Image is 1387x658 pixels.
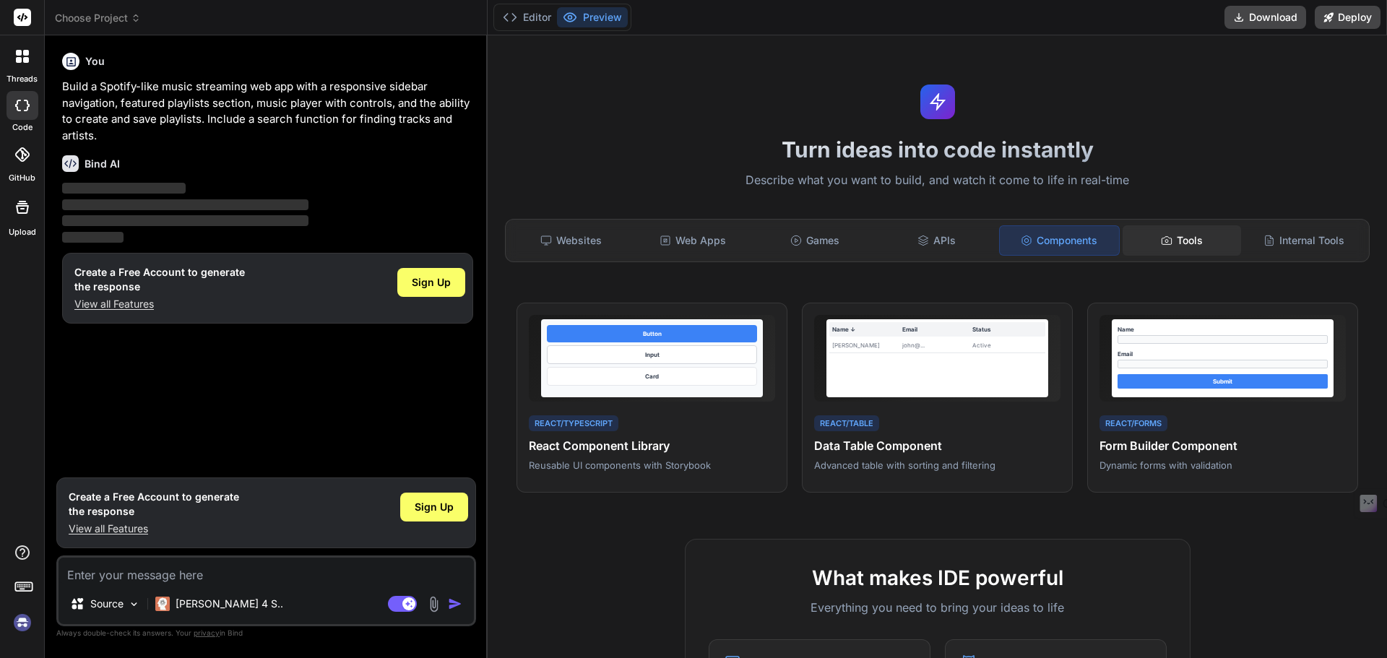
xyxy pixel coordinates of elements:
div: Submit [1118,374,1328,389]
span: privacy [194,628,220,637]
p: Advanced table with sorting and filtering [814,459,1060,472]
label: GitHub [9,172,35,184]
p: Source [90,597,124,611]
p: Always double-check its answers. Your in Bind [56,626,476,640]
h4: React Component Library [529,437,775,454]
div: Components [999,225,1120,256]
p: [PERSON_NAME] 4 S.. [176,597,283,611]
h4: Data Table Component [814,437,1060,454]
div: Input [547,345,757,364]
button: Preview [557,7,628,27]
img: Claude 4 Sonnet [155,597,170,611]
h2: What makes IDE powerful [709,563,1167,593]
p: Dynamic forms with validation [1099,459,1346,472]
span: ‌ [62,232,124,243]
h6: You [85,54,105,69]
button: Deploy [1315,6,1380,29]
h4: Form Builder Component [1099,437,1346,454]
h1: Create a Free Account to generate the response [69,490,239,519]
span: ‌ [62,199,308,210]
div: Card [547,367,757,386]
p: Everything you need to bring your ideas to life [709,599,1167,616]
div: Active [972,341,1042,350]
div: Tools [1123,225,1242,256]
h1: Create a Free Account to generate the response [74,265,245,294]
p: View all Features [69,521,239,536]
div: Button [547,325,757,342]
label: code [12,121,33,134]
div: APIs [877,225,996,256]
div: Web Apps [634,225,753,256]
div: Status [972,325,1042,334]
p: View all Features [74,297,245,311]
div: Websites [511,225,631,256]
div: Name [1118,325,1328,334]
p: Describe what you want to build, and watch it come to life in real-time [496,171,1378,190]
span: Sign Up [412,275,451,290]
img: icon [448,597,462,611]
button: Download [1224,6,1306,29]
div: React/Forms [1099,415,1167,432]
img: attachment [425,596,442,612]
div: React/Table [814,415,879,432]
span: ‌ [62,215,308,226]
span: ‌ [62,183,186,194]
div: Games [756,225,875,256]
h1: Turn ideas into code instantly [496,137,1378,163]
div: React/TypeScript [529,415,618,432]
img: signin [10,610,35,635]
img: Pick Models [128,598,140,610]
h6: Bind AI [85,157,120,171]
button: Editor [497,7,557,27]
div: Internal Tools [1244,225,1363,256]
div: john@... [902,341,972,350]
p: Build a Spotify-like music streaming web app with a responsive sidebar navigation, featured playl... [62,79,473,144]
p: Reusable UI components with Storybook [529,459,775,472]
div: Email [902,325,972,334]
label: Upload [9,226,36,238]
div: [PERSON_NAME] [832,341,902,350]
div: Name ↓ [832,325,902,334]
div: Email [1118,350,1328,358]
span: Sign Up [415,500,454,514]
label: threads [7,73,38,85]
span: Choose Project [55,11,141,25]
